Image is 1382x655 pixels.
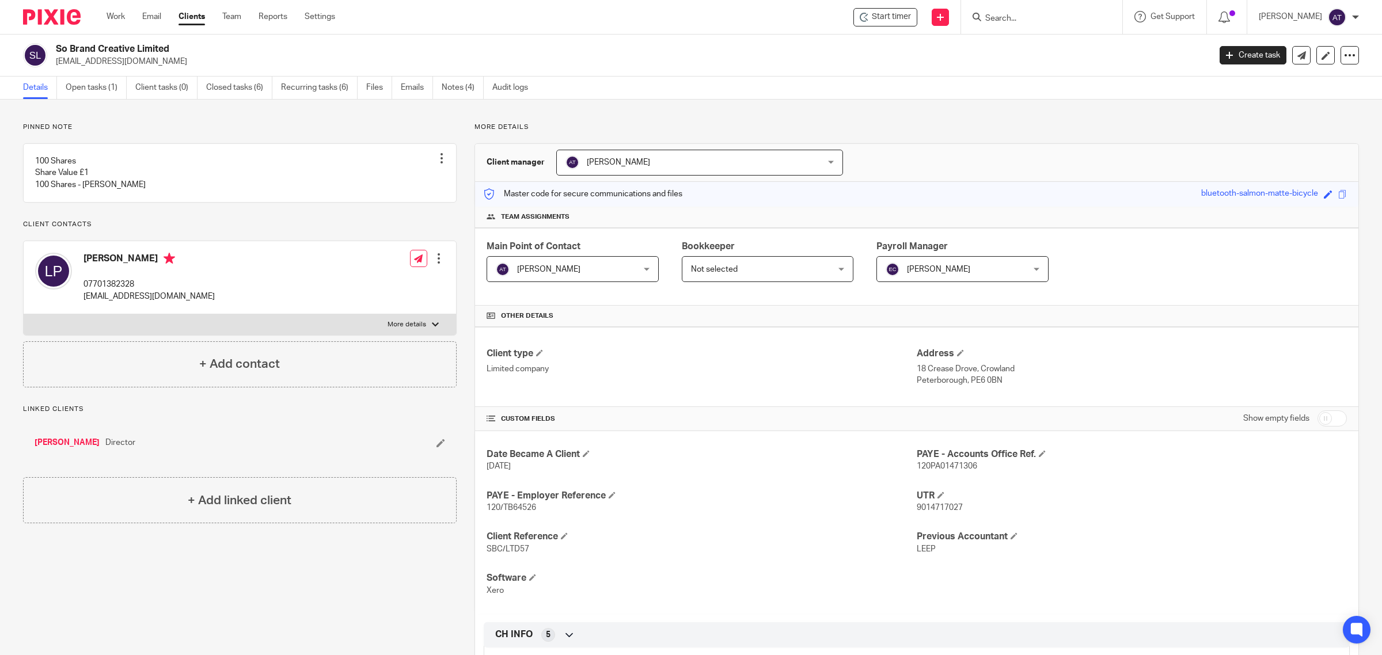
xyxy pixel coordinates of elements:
[199,355,280,373] h4: + Add contact
[259,11,287,22] a: Reports
[56,56,1202,67] p: [EMAIL_ADDRESS][DOMAIN_NAME]
[305,11,335,22] a: Settings
[1201,188,1318,201] div: bluetooth-salmon-matte-bicycle
[484,188,682,200] p: Master code for secure communications and files
[487,462,511,470] span: [DATE]
[917,504,963,512] span: 9014717027
[142,11,161,22] a: Email
[907,265,970,273] span: [PERSON_NAME]
[474,123,1359,132] p: More details
[35,437,100,448] a: [PERSON_NAME]
[105,437,135,448] span: Director
[565,155,579,169] img: svg%3E
[206,77,272,99] a: Closed tasks (6)
[487,157,545,168] h3: Client manager
[1243,413,1309,424] label: Show empty fields
[917,545,936,553] span: LEEP
[886,262,899,276] img: svg%3E
[487,587,504,595] span: Xero
[487,363,917,375] p: Limited company
[495,629,533,641] span: CH INFO
[107,11,125,22] a: Work
[487,448,917,460] h4: Date Became A Client
[487,414,917,424] h4: CUSTOM FIELDS
[188,492,291,509] h4: + Add linked client
[487,348,917,360] h4: Client type
[23,123,457,132] p: Pinned note
[281,77,358,99] a: Recurring tasks (6)
[388,320,426,329] p: More details
[1151,13,1195,21] span: Get Support
[222,11,241,22] a: Team
[872,11,911,23] span: Start timer
[487,572,917,584] h4: Software
[1220,46,1286,64] a: Create task
[1328,8,1346,26] img: svg%3E
[546,629,550,641] span: 5
[23,220,457,229] p: Client contacts
[487,242,580,251] span: Main Point of Contact
[691,265,738,273] span: Not selected
[876,242,948,251] span: Payroll Manager
[587,158,650,166] span: [PERSON_NAME]
[517,265,580,273] span: [PERSON_NAME]
[401,77,433,99] a: Emails
[23,77,57,99] a: Details
[23,405,457,414] p: Linked clients
[487,531,917,543] h4: Client Reference
[917,363,1347,375] p: 18 Crease Drove, Crowland
[83,291,215,302] p: [EMAIL_ADDRESS][DOMAIN_NAME]
[23,43,47,67] img: svg%3E
[917,348,1347,360] h4: Address
[83,253,215,267] h4: [PERSON_NAME]
[496,262,510,276] img: svg%3E
[487,504,536,512] span: 120/TB64526
[23,9,81,25] img: Pixie
[83,279,215,290] p: 07701382328
[35,253,72,290] img: svg%3E
[682,242,735,251] span: Bookkeeper
[135,77,198,99] a: Client tasks (0)
[56,43,973,55] h2: So Brand Creative Limited
[442,77,484,99] a: Notes (4)
[179,11,205,22] a: Clients
[492,77,537,99] a: Audit logs
[917,490,1347,502] h4: UTR
[917,448,1347,460] h4: PAYE - Accounts Office Ref.
[366,77,392,99] a: Files
[1259,11,1322,22] p: [PERSON_NAME]
[164,253,175,264] i: Primary
[487,545,529,553] span: SBC/LTD57
[984,14,1088,24] input: Search
[917,531,1347,543] h4: Previous Accountant
[853,8,917,26] div: So Brand Creative Limited
[501,212,569,222] span: Team assignments
[487,490,917,502] h4: PAYE - Employer Reference
[917,375,1347,386] p: Peterborough, PE6 0BN
[66,77,127,99] a: Open tasks (1)
[501,311,553,321] span: Other details
[917,462,977,470] span: 120PA01471306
